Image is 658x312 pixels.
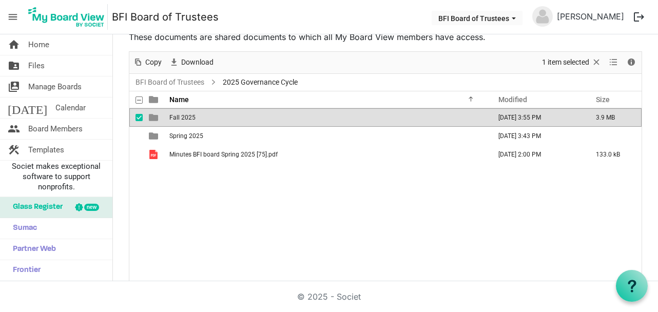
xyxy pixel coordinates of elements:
span: Modified [498,95,527,104]
span: Manage Boards [28,76,82,97]
span: Partner Web [8,239,56,260]
td: Fall 2025 is template cell column header Name [166,108,488,127]
button: BFI Board of Trustees dropdownbutton [432,11,522,25]
span: people [8,119,20,139]
span: Download [180,56,215,69]
td: is template cell column header type [143,108,166,127]
td: checkbox [129,108,143,127]
td: September 19, 2025 2:00 PM column header Modified [488,145,585,164]
td: is template cell column header type [143,127,166,145]
span: Fall 2025 [169,114,196,121]
span: Templates [28,140,64,160]
div: Clear selection [538,52,605,73]
div: Copy [129,52,165,73]
td: checkbox [129,145,143,164]
p: These documents are shared documents to which all My Board View members have access. [129,31,642,43]
div: Download [165,52,217,73]
div: View [605,52,623,73]
span: Board Members [28,119,83,139]
span: Copy [144,56,163,69]
button: logout [628,6,650,28]
button: Download [167,56,216,69]
a: [PERSON_NAME] [553,6,628,27]
span: Sumac [8,218,37,239]
button: Copy [131,56,164,69]
span: Home [28,34,49,55]
img: My Board View Logo [25,4,108,30]
span: Name [169,95,189,104]
td: September 12, 2025 3:43 PM column header Modified [488,127,585,145]
button: Details [625,56,638,69]
td: is template cell column header type [143,145,166,164]
span: Files [28,55,45,76]
div: new [84,204,99,211]
a: BFI Board of Trustees [112,7,219,27]
span: [DATE] [8,98,47,118]
span: switch_account [8,76,20,97]
span: construction [8,140,20,160]
a: BFI Board of Trustees [133,76,206,89]
td: checkbox [129,127,143,145]
span: Calendar [55,98,86,118]
img: no-profile-picture.svg [532,6,553,27]
td: Spring 2025 is template cell column header Name [166,127,488,145]
button: View dropdownbutton [607,56,620,69]
span: Spring 2025 [169,132,203,140]
a: © 2025 - Societ [297,291,361,302]
div: Details [623,52,640,73]
span: Minutes BFI board Spring 2025 [75].pdf [169,151,278,158]
button: Selection [540,56,604,69]
span: home [8,34,20,55]
span: folder_shared [8,55,20,76]
td: Minutes BFI board Spring 2025 [75].pdf is template cell column header Name [166,145,488,164]
td: October 02, 2025 3:55 PM column header Modified [488,108,585,127]
span: Frontier [8,260,41,281]
td: is template cell column header Size [585,127,642,145]
td: 133.0 kB is template cell column header Size [585,145,642,164]
span: Societ makes exceptional software to support nonprofits. [5,161,108,192]
span: menu [3,7,23,27]
td: 3.9 MB is template cell column header Size [585,108,642,127]
span: Size [596,95,610,104]
span: 1 item selected [541,56,590,69]
a: My Board View Logo [25,4,112,30]
span: Glass Register [8,197,63,218]
span: 2025 Governance Cycle [221,76,300,89]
